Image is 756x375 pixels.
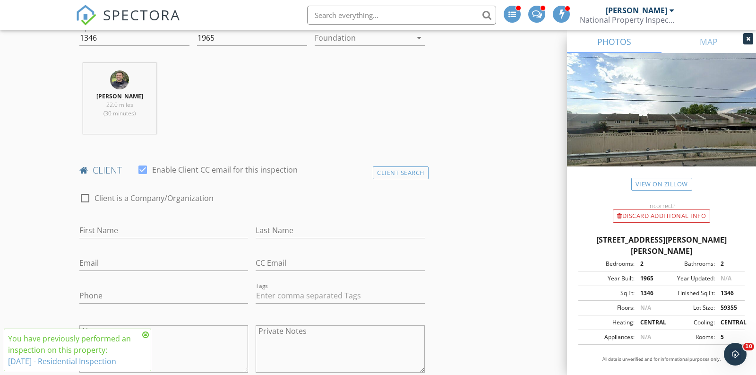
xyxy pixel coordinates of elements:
[635,274,661,283] div: 1965
[715,333,742,341] div: 5
[613,209,710,223] div: Discard Additional info
[8,333,139,367] div: You have previously performed an inspection on this property:
[581,274,635,283] div: Year Built:
[581,289,635,297] div: Sq Ft:
[724,343,747,366] iframe: Intercom live chat
[76,5,96,26] img: The Best Home Inspection Software - Spectora
[96,92,143,100] strong: [PERSON_NAME]
[110,70,129,89] img: josh_gorrell.jpg
[94,193,214,203] label: Client is a Company/Organization
[106,101,133,109] span: 22.0 miles
[567,53,756,189] img: streetview
[715,318,742,327] div: CENTRAL
[580,15,674,25] div: National Property Inspections
[581,318,635,327] div: Heating:
[743,343,754,350] span: 10
[413,32,425,44] i: arrow_drop_down
[581,333,635,341] div: Appliances:
[307,6,496,25] input: Search everything...
[661,318,715,327] div: Cooling:
[661,333,715,341] div: Rooms:
[640,333,651,341] span: N/A
[8,356,116,366] a: [DATE] - Residential Inspection
[635,260,661,268] div: 2
[567,202,756,209] div: Incorrect?
[640,304,651,312] span: N/A
[581,304,635,312] div: Floors:
[567,30,661,53] a: PHOTOS
[373,166,429,179] div: Client Search
[661,30,756,53] a: MAP
[661,304,715,312] div: Lot Size:
[578,356,745,363] p: All data is unverified and for informational purposes only.
[152,165,298,174] label: Enable Client CC email for this inspection
[606,6,667,15] div: [PERSON_NAME]
[635,289,661,297] div: 1346
[103,109,136,117] span: (30 minutes)
[631,178,692,191] a: View on Zillow
[578,234,745,257] div: [STREET_ADDRESS][PERSON_NAME][PERSON_NAME]
[103,5,180,25] span: SPECTORA
[721,274,731,282] span: N/A
[661,289,715,297] div: Finished Sq Ft:
[581,260,635,268] div: Bedrooms:
[715,260,742,268] div: 2
[79,164,425,176] h4: client
[76,13,180,33] a: SPECTORA
[635,318,661,327] div: CENTRAL
[661,274,715,283] div: Year Updated:
[715,304,742,312] div: 59355
[715,289,742,297] div: 1346
[661,260,715,268] div: Bathrooms:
